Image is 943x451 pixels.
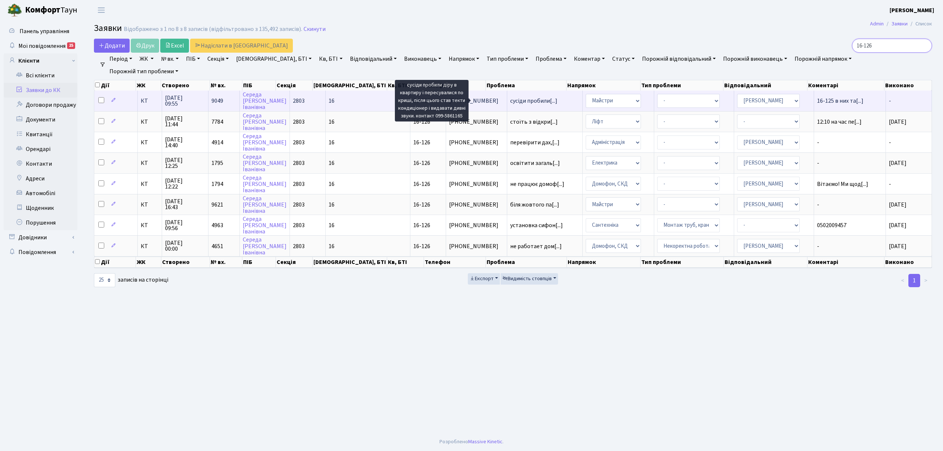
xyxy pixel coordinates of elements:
span: [DATE] [889,118,907,126]
span: Додати [99,42,125,50]
button: Видимість стовпців [501,273,558,285]
th: Відповідальний [723,80,807,91]
span: 16 [329,138,334,147]
th: Створено [161,257,210,268]
a: Період [106,53,135,65]
th: Коментарі [807,80,884,91]
span: установка сифон[...] [510,221,563,229]
span: 2803 [293,221,305,229]
span: 16 [329,118,334,126]
span: 16 [329,221,334,229]
span: 16-126 [413,221,430,229]
th: Секція [276,80,313,91]
a: Порушення [4,215,77,230]
a: ЖК [137,53,157,65]
span: [PHONE_NUMBER] [449,222,504,228]
span: 16-126 [413,159,430,167]
a: Повідомлення [4,245,77,260]
span: [PHONE_NUMBER] [449,243,504,249]
span: - [817,202,883,208]
a: Massive Kinetic [468,438,502,445]
span: 16 [329,97,334,105]
span: [PHONE_NUMBER] [449,119,504,125]
span: 16-126 [413,138,430,147]
span: [DATE] 12:22 [165,178,205,190]
span: 4651 [211,242,223,250]
a: № вх. [158,53,182,65]
span: [DATE] 14:40 [165,137,205,148]
th: Дії [94,80,136,91]
span: [DATE] 11:44 [165,116,205,127]
a: Кв, БТІ [316,53,345,65]
span: 16 [329,242,334,250]
th: Виконано [884,80,932,91]
a: [DEMOGRAPHIC_DATA], БТІ [233,53,315,65]
th: Кв, БТІ [387,257,424,268]
a: Середа[PERSON_NAME]Іванівна [243,215,287,236]
span: біля жовтого па[...] [510,201,559,209]
span: 16-126 [413,118,430,126]
a: Договори продажу [4,98,77,112]
span: КТ [141,98,159,104]
a: Секція [204,53,232,65]
div: Розроблено . [439,438,504,446]
span: - [889,180,891,188]
a: Порожній відповідальний [639,53,719,65]
b: [PERSON_NAME] [890,6,934,14]
a: Порожній тип проблеми [106,65,181,78]
a: ПІБ [183,53,203,65]
a: Статус [609,53,638,65]
a: Мої повідомлення25 [4,39,77,53]
a: Середа[PERSON_NAME]Іванівна [243,153,287,173]
a: 1 [908,274,920,287]
span: [DATE] 16:43 [165,198,205,210]
th: ПІБ [242,257,276,268]
span: стоїть з відкри[...] [510,118,558,126]
span: 2803 [293,201,305,209]
th: Коментарі [807,257,884,268]
span: 2803 [293,138,305,147]
span: - [889,138,891,147]
span: КТ [141,119,159,125]
th: Телефон [424,257,486,268]
span: КТ [141,243,159,249]
label: записів на сторінці [94,273,168,287]
th: ЖК [136,80,161,91]
span: 16 [329,201,334,209]
a: Середа[PERSON_NAME]Іванівна [243,112,287,132]
a: Середа[PERSON_NAME]Іванівна [243,236,287,257]
span: [PHONE_NUMBER] [449,181,504,187]
th: Кв, БТІ [387,80,424,91]
a: Admin [870,20,884,28]
a: Адреси [4,171,77,186]
span: не работает дом[...] [510,242,562,250]
span: 16 [329,159,334,167]
a: Excel [160,39,189,53]
a: Тип проблеми [484,53,531,65]
span: - [817,140,883,145]
span: Мої повідомлення [18,42,66,50]
span: [DATE] [889,221,907,229]
button: Експорт [468,273,500,285]
a: Заявки до КК [4,83,77,98]
a: Всі клієнти [4,68,77,83]
span: 1795 [211,159,223,167]
input: Пошук... [852,39,932,53]
th: Тип проблеми [641,257,724,268]
span: - [817,160,883,166]
span: - [817,243,883,249]
span: КТ [141,160,159,166]
span: Видимість стовпців [502,275,552,282]
span: 9621 [211,201,223,209]
span: КТ [141,202,159,208]
a: Скинути [304,26,326,33]
span: 0502009457 [817,222,883,228]
span: [DATE] [889,201,907,209]
span: 7784 [211,118,223,126]
span: [DATE] [889,242,907,250]
b: Комфорт [25,4,60,16]
span: 2803 [293,118,305,126]
span: [DATE] 09:56 [165,219,205,231]
th: Напрямок [567,80,640,91]
th: Тип проблеми [641,80,724,91]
